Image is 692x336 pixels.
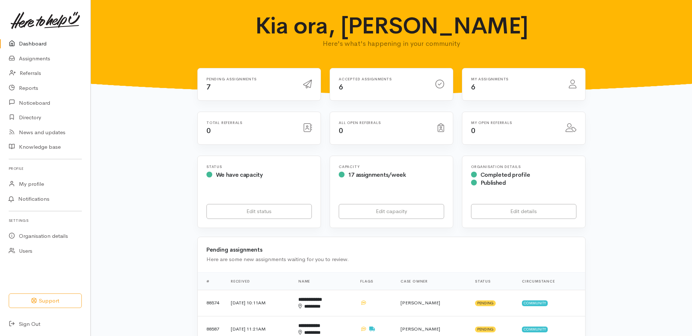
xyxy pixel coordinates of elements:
[339,165,444,169] h6: Capacity
[475,327,496,332] span: Pending
[206,255,576,264] div: Here are some new assignments waiting for you to review.
[471,204,576,219] a: Edit details
[9,164,82,173] h6: Profile
[206,165,312,169] h6: Status
[475,300,496,306] span: Pending
[522,300,548,306] span: Community
[480,171,530,179] span: Completed profile
[339,126,343,135] span: 0
[339,77,427,81] h6: Accepted assignments
[469,272,516,290] th: Status
[471,121,557,125] h6: My open referrals
[348,171,406,179] span: 17 assignments/week
[216,171,263,179] span: We have capacity
[206,204,312,219] a: Edit status
[471,165,576,169] h6: Organisation Details
[339,83,343,92] span: 6
[9,216,82,225] h6: Settings
[206,83,211,92] span: 7
[206,77,294,81] h6: Pending assignments
[9,293,82,308] button: Support
[293,272,354,290] th: Name
[250,39,533,49] p: Here's what's happening in your community
[395,272,469,290] th: Case Owner
[395,290,469,316] td: [PERSON_NAME]
[354,272,395,290] th: Flags
[198,272,225,290] th: #
[250,13,533,39] h1: Kia ora, [PERSON_NAME]
[480,179,506,187] span: Published
[522,327,548,332] span: Community
[339,204,444,219] a: Edit capacity
[471,126,475,135] span: 0
[339,121,429,125] h6: All open referrals
[206,126,211,135] span: 0
[225,272,293,290] th: Received
[225,290,293,316] td: [DATE] 10:11AM
[471,77,560,81] h6: My assignments
[206,121,294,125] h6: Total referrals
[471,83,475,92] span: 6
[198,290,225,316] td: 88574
[516,272,585,290] th: Circumstance
[206,246,262,253] b: Pending assignments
